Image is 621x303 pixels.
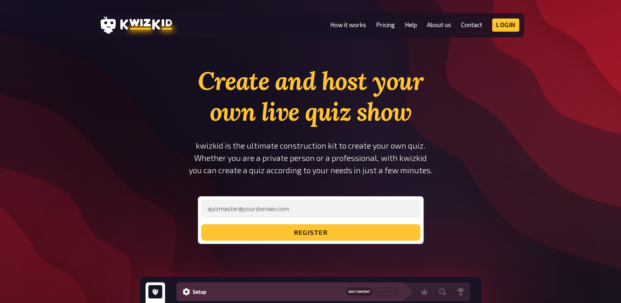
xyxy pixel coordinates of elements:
a: Pricing [376,21,395,28]
a: Login [492,18,519,32]
a: About us [427,21,451,28]
input: quizmaster@yourdomain.com [201,200,420,218]
a: Contact [461,21,482,28]
a: How it works [330,21,366,28]
a: Help [405,21,417,28]
button: register [201,224,420,241]
p: kwizkid is the ultimate construction kit to create your own quiz. Whether you are a private perso... [172,140,449,177]
h1: Create and host your own live quiz show [172,66,449,127]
